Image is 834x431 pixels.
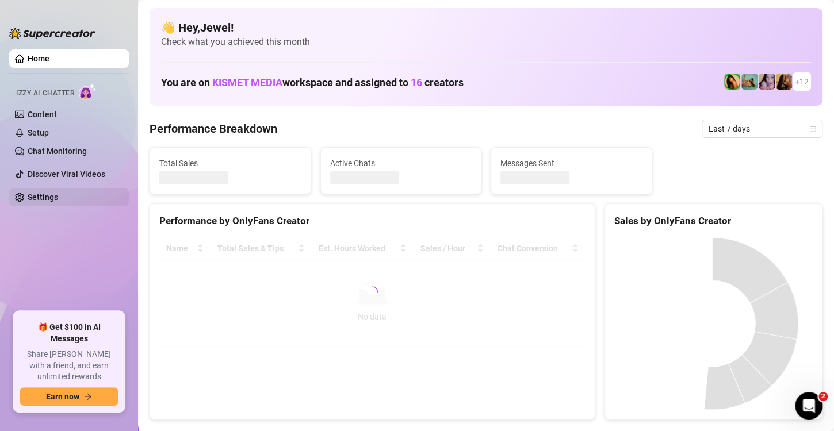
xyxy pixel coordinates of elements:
span: KISMET MEDIA [212,76,282,88]
img: Boo VIP [741,74,758,90]
span: Active Chats [330,157,472,170]
h1: You are on workspace and assigned to creators [161,76,464,89]
span: Total Sales [159,157,301,170]
a: Content [28,110,57,119]
iframe: Intercom live chat [795,392,822,420]
span: + 12 [795,75,809,88]
a: Setup [28,128,49,137]
img: AI Chatter [79,83,97,100]
h4: Performance Breakdown [150,121,277,137]
span: Messages Sent [500,157,642,170]
span: Last 7 days [709,120,816,137]
h4: 👋 Hey, Jewel ! [161,20,811,36]
img: Jade [724,74,740,90]
a: Chat Monitoring [28,147,87,156]
div: Performance by OnlyFans Creator [159,213,586,229]
span: calendar [809,125,816,132]
img: logo-BBDzfeDw.svg [9,28,95,39]
div: Sales by OnlyFans Creator [614,213,813,229]
span: Izzy AI Chatter [16,88,74,99]
span: Earn now [46,392,79,401]
img: Lea [759,74,775,90]
span: 16 [411,76,422,88]
a: Discover Viral Videos [28,170,105,179]
span: Share [PERSON_NAME] with a friend, and earn unlimited rewards [20,349,118,383]
span: 2 [818,392,828,401]
a: Home [28,54,49,63]
button: Earn nowarrow-right [20,387,118,406]
span: arrow-right [84,392,92,401]
a: Settings [28,193,58,202]
img: Lucy [776,74,792,90]
span: 🎁 Get $100 in AI Messages [20,322,118,344]
span: loading [366,286,378,298]
span: Check what you achieved this month [161,36,811,48]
